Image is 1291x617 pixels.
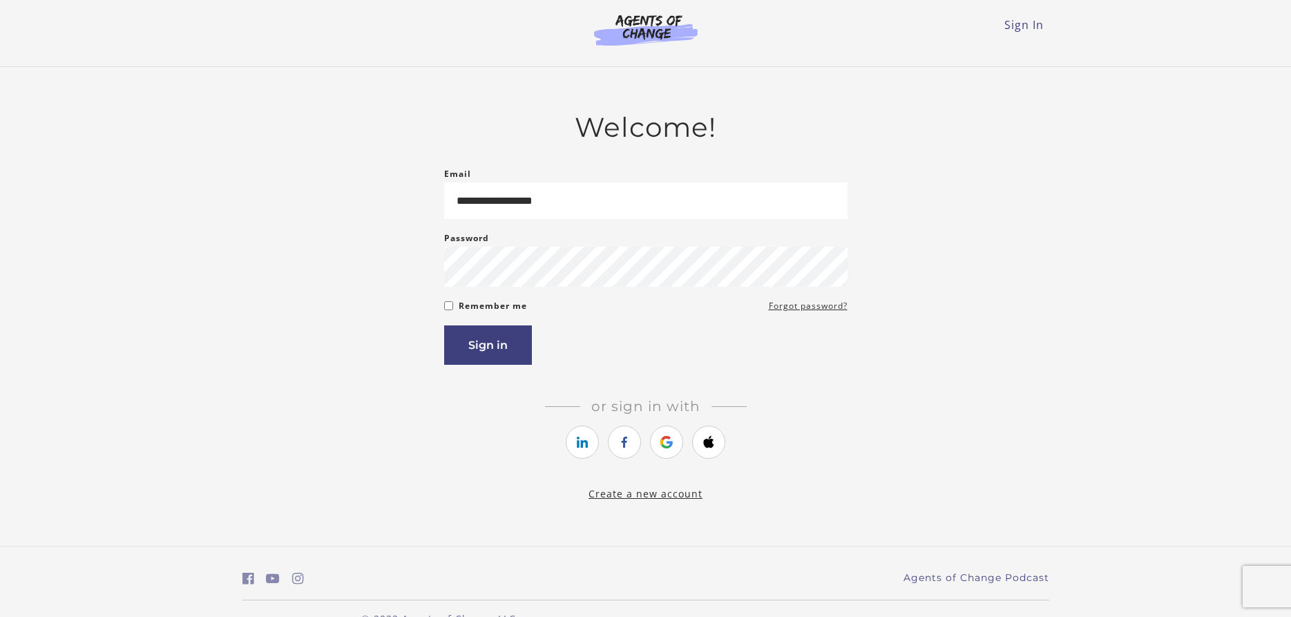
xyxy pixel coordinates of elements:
[444,111,848,144] h2: Welcome!
[580,398,711,415] span: Or sign in with
[266,572,280,585] i: https://www.youtube.com/c/AgentsofChangeTestPrepbyMeaganMitchell (Open in a new window)
[580,14,712,46] img: Agents of Change Logo
[444,166,471,182] label: Email
[292,572,304,585] i: https://www.instagram.com/agentsofchangeprep/ (Open in a new window)
[444,230,489,247] label: Password
[608,426,641,459] a: https://courses.thinkific.com/users/auth/facebook?ss%5Breferral%5D=&ss%5Buser_return_to%5D=%2F&ss...
[769,298,848,314] a: Forgot password?
[1004,17,1044,32] a: Sign In
[589,487,702,500] a: Create a new account
[903,571,1049,585] a: Agents of Change Podcast
[266,569,280,589] a: https://www.youtube.com/c/AgentsofChangeTestPrepbyMeaganMitchell (Open in a new window)
[459,298,527,314] label: Remember me
[292,569,304,589] a: https://www.instagram.com/agentsofchangeprep/ (Open in a new window)
[242,572,254,585] i: https://www.facebook.com/groups/aswbtestprep (Open in a new window)
[692,426,725,459] a: https://courses.thinkific.com/users/auth/apple?ss%5Breferral%5D=&ss%5Buser_return_to%5D=%2F&ss%5B...
[650,426,683,459] a: https://courses.thinkific.com/users/auth/google?ss%5Breferral%5D=&ss%5Buser_return_to%5D=%2F&ss%5...
[566,426,599,459] a: https://courses.thinkific.com/users/auth/linkedin?ss%5Breferral%5D=&ss%5Buser_return_to%5D=%2F&ss...
[242,569,254,589] a: https://www.facebook.com/groups/aswbtestprep (Open in a new window)
[444,325,532,365] button: Sign in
